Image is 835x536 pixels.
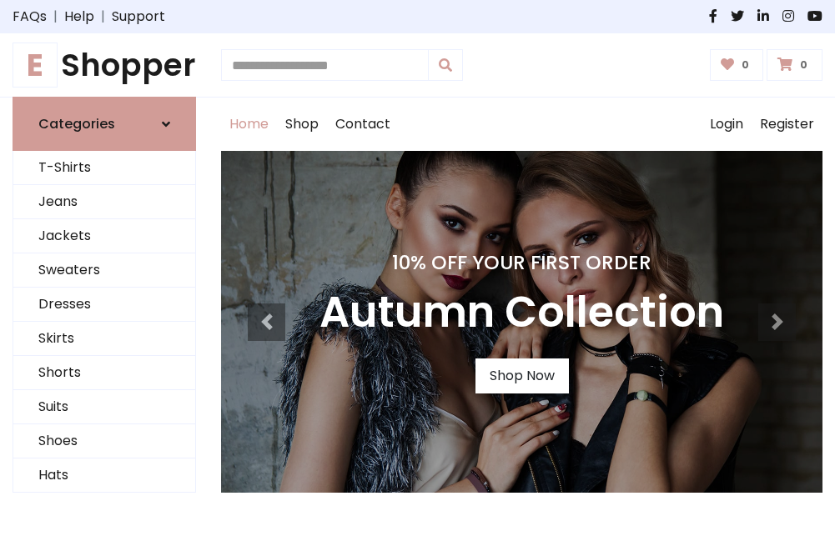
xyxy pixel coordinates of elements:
[13,424,195,458] a: Shoes
[13,47,196,83] a: EShopper
[13,47,196,83] h1: Shopper
[221,98,277,151] a: Home
[13,253,195,288] a: Sweaters
[47,7,64,27] span: |
[13,97,196,151] a: Categories
[13,185,195,219] a: Jeans
[13,7,47,27] a: FAQs
[64,7,94,27] a: Help
[737,58,753,73] span: 0
[319,288,724,338] h3: Autumn Collection
[796,58,812,73] span: 0
[475,358,569,393] a: Shop Now
[13,288,195,322] a: Dresses
[13,43,58,88] span: E
[112,7,165,27] a: Support
[710,49,764,81] a: 0
[327,98,399,151] a: Contact
[13,458,195,493] a: Hats
[13,322,195,356] a: Skirts
[13,219,195,253] a: Jackets
[13,151,195,185] a: T-Shirts
[702,98,752,151] a: Login
[13,356,195,390] a: Shorts
[94,7,112,27] span: |
[38,116,115,132] h6: Categories
[319,251,724,274] h4: 10% Off Your First Order
[13,390,195,424] a: Suits
[767,49,822,81] a: 0
[277,98,327,151] a: Shop
[752,98,822,151] a: Register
